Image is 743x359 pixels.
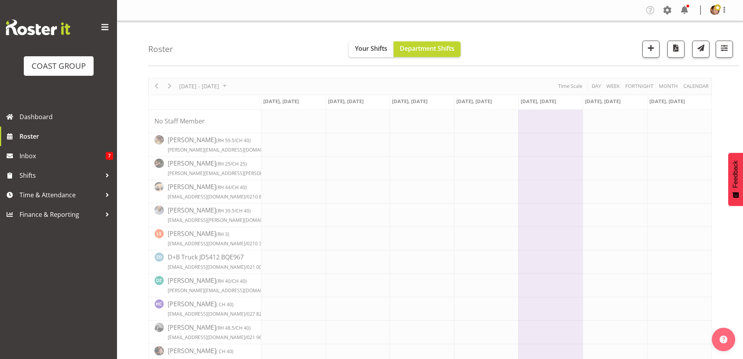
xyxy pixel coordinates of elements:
[20,209,101,220] span: Finance & Reporting
[20,170,101,181] span: Shifts
[400,44,454,53] span: Department Shifts
[20,189,101,201] span: Time & Attendance
[6,20,70,35] img: Rosterit website logo
[349,41,394,57] button: Your Shifts
[710,5,720,15] img: mark-phillipse6af51212f3486541d32afe5cb767b3e.png
[20,150,106,162] span: Inbox
[20,111,113,123] span: Dashboard
[716,41,733,58] button: Filter Shifts
[732,161,739,188] span: Feedback
[642,41,660,58] button: Add a new shift
[32,60,86,72] div: COAST GROUP
[667,41,684,58] button: Download a PDF of the roster according to the set date range.
[148,45,173,54] h4: Roster
[692,41,709,58] button: Send a list of all shifts for the selected filtered period to all rostered employees.
[720,336,727,343] img: help-xxl-2.png
[728,153,743,206] button: Feedback - Show survey
[106,152,113,160] span: 7
[355,44,387,53] span: Your Shifts
[394,41,461,57] button: Department Shifts
[20,130,113,142] span: Roster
